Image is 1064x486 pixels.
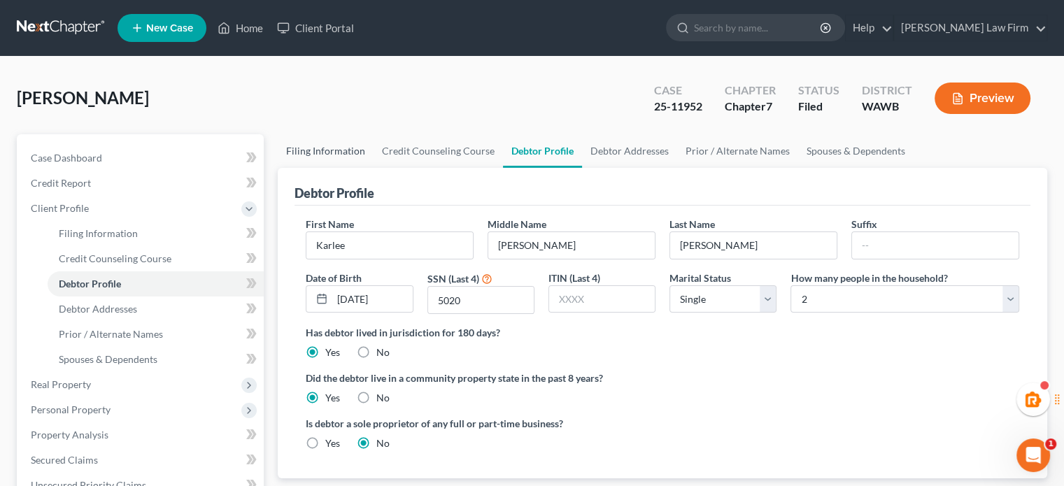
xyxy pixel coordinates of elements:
[325,345,340,359] label: Yes
[306,416,655,431] label: Is debtor a sole proprietor of any full or part-time business?
[669,217,715,231] label: Last Name
[846,15,893,41] a: Help
[20,448,264,473] a: Secured Claims
[59,303,137,315] span: Debtor Addresses
[31,152,102,164] span: Case Dashboard
[798,83,839,99] div: Status
[1016,438,1050,472] iframe: Intercom live chat
[851,217,877,231] label: Suffix
[146,23,193,34] span: New Case
[488,232,655,259] input: M.I
[582,134,677,168] a: Debtor Addresses
[59,278,121,290] span: Debtor Profile
[295,185,374,201] div: Debtor Profile
[766,99,772,113] span: 7
[1045,438,1056,450] span: 1
[306,271,362,285] label: Date of Birth
[20,145,264,171] a: Case Dashboard
[935,83,1030,114] button: Preview
[17,87,149,108] span: [PERSON_NAME]
[48,246,264,271] a: Credit Counseling Course
[48,271,264,296] a: Debtor Profile
[48,347,264,372] a: Spouses & Dependents
[59,353,157,365] span: Spouses & Dependents
[725,83,776,99] div: Chapter
[376,391,390,405] label: No
[790,271,947,285] label: How many people in the household?
[654,83,702,99] div: Case
[862,83,912,99] div: District
[306,325,1019,340] label: Has debtor lived in jurisdiction for 180 days?
[862,99,912,115] div: WAWB
[325,391,340,405] label: Yes
[59,227,138,239] span: Filing Information
[428,287,534,313] input: XXXX
[549,286,655,313] input: XXXX
[852,232,1019,259] input: --
[694,15,822,41] input: Search by name...
[427,271,479,286] label: SSN (Last 4)
[503,134,582,168] a: Debtor Profile
[725,99,776,115] div: Chapter
[31,429,108,441] span: Property Analysis
[306,217,354,231] label: First Name
[31,177,91,189] span: Credit Report
[798,99,839,115] div: Filed
[270,15,361,41] a: Client Portal
[48,322,264,347] a: Prior / Alternate Names
[48,296,264,322] a: Debtor Addresses
[894,15,1047,41] a: [PERSON_NAME] Law Firm
[278,134,374,168] a: Filing Information
[669,271,731,285] label: Marital Status
[31,454,98,466] span: Secured Claims
[31,202,89,214] span: Client Profile
[670,232,837,259] input: --
[325,436,340,450] label: Yes
[798,134,914,168] a: Spouses & Dependents
[376,436,390,450] label: No
[376,345,390,359] label: No
[59,252,171,264] span: Credit Counseling Course
[374,134,503,168] a: Credit Counseling Course
[548,271,600,285] label: ITIN (Last 4)
[59,328,163,340] span: Prior / Alternate Names
[306,232,473,259] input: --
[31,403,111,415] span: Personal Property
[332,286,412,313] input: MM/DD/YYYY
[20,171,264,196] a: Credit Report
[48,221,264,246] a: Filing Information
[654,99,702,115] div: 25-11952
[488,217,546,231] label: Middle Name
[31,378,91,390] span: Real Property
[677,134,798,168] a: Prior / Alternate Names
[306,371,1019,385] label: Did the debtor live in a community property state in the past 8 years?
[211,15,270,41] a: Home
[20,422,264,448] a: Property Analysis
